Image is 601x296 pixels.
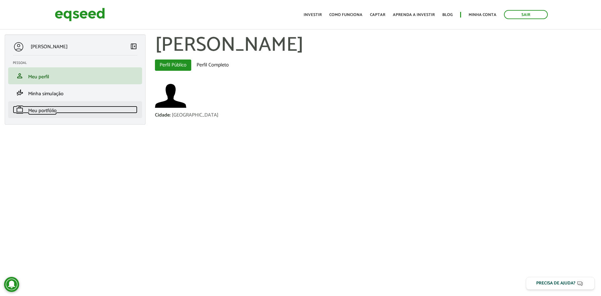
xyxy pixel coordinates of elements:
a: Perfil Público [155,60,191,71]
span: Meu perfil [28,73,49,81]
span: work [16,106,23,113]
a: finance_modeMinha simulação [13,89,137,96]
span: person [16,72,23,80]
div: Cidade [155,113,172,118]
a: Ver perfil do usuário. [155,80,186,112]
img: Foto de Eduardo Veloso Ramos [155,80,186,112]
span: finance_mode [16,89,23,96]
h2: Pessoal [13,61,142,65]
li: Minha simulação [8,84,142,101]
a: Perfil Completo [192,60,234,71]
a: Colapsar menu [130,43,137,51]
a: Aprenda a investir [393,13,435,17]
a: Como funciona [329,13,362,17]
img: EqSeed [55,6,105,23]
a: Investir [304,13,322,17]
li: Meu perfil [8,67,142,84]
li: Meu portfólio [8,101,142,118]
h1: [PERSON_NAME] [155,34,596,56]
span: : [170,111,171,119]
span: Minha simulação [28,90,64,98]
a: Captar [370,13,385,17]
span: Meu portfólio [28,106,57,115]
a: Sair [504,10,548,19]
a: Minha conta [469,13,496,17]
p: [PERSON_NAME] [31,44,68,50]
div: [GEOGRAPHIC_DATA] [172,113,218,118]
a: personMeu perfil [13,72,137,80]
span: left_panel_close [130,43,137,50]
a: Blog [442,13,453,17]
a: workMeu portfólio [13,106,137,113]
